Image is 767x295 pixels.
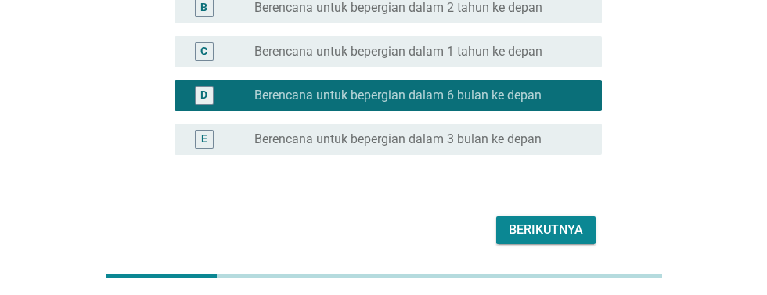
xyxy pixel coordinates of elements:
font: D [200,88,207,101]
font: Berencana untuk bepergian dalam 3 bulan ke depan [254,131,542,146]
font: B [200,1,207,13]
font: E [201,132,207,145]
font: Berencana untuk bepergian dalam 6 bulan ke depan [254,88,542,103]
font: C [200,45,207,57]
font: Berencana untuk bepergian dalam 1 tahun ke depan [254,44,542,59]
font: Berikutnya [509,222,583,237]
button: Berikutnya [496,216,596,244]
